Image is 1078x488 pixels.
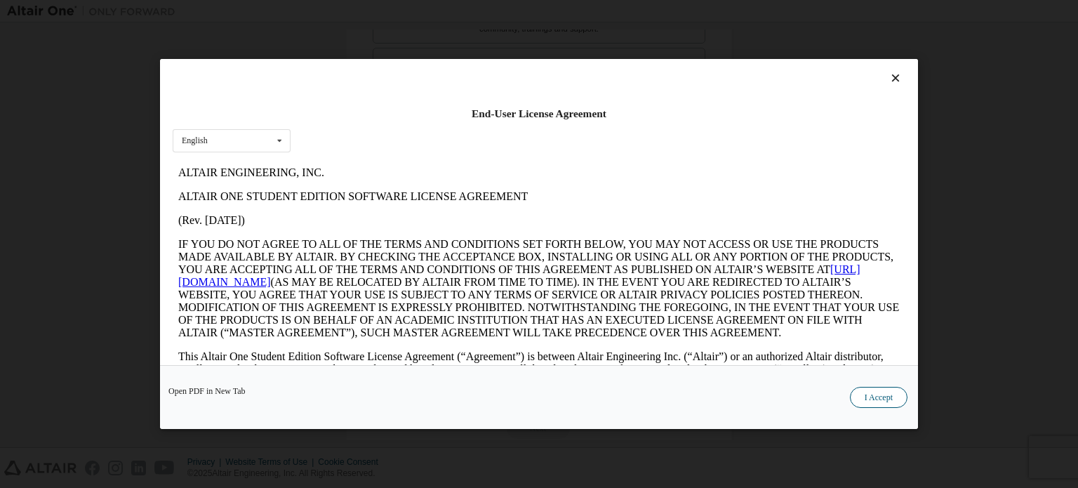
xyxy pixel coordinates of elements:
[6,29,727,42] p: ALTAIR ONE STUDENT EDITION SOFTWARE LICENSE AGREEMENT
[850,387,907,408] button: I Accept
[182,136,208,145] div: English
[6,53,727,66] p: (Rev. [DATE])
[6,6,727,18] p: ALTAIR ENGINEERING, INC.
[168,387,246,395] a: Open PDF in New Tab
[6,190,727,240] p: This Altair One Student Edition Software License Agreement (“Agreement”) is between Altair Engine...
[173,107,905,121] div: End-User License Agreement
[6,77,727,178] p: IF YOU DO NOT AGREE TO ALL OF THE TERMS AND CONDITIONS SET FORTH BELOW, YOU MAY NOT ACCESS OR USE...
[6,103,688,127] a: [URL][DOMAIN_NAME]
